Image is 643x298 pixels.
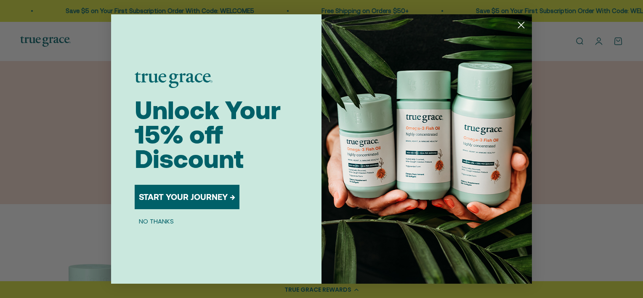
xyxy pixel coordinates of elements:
img: logo placeholder [135,72,213,88]
button: Close dialog [514,18,529,32]
img: 098727d5-50f8-4f9b-9554-844bb8da1403.jpeg [321,14,532,284]
button: NO THANKS [135,216,178,226]
span: Unlock Your 15% off Discount [135,96,281,173]
button: START YOUR JOURNEY → [135,185,239,209]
